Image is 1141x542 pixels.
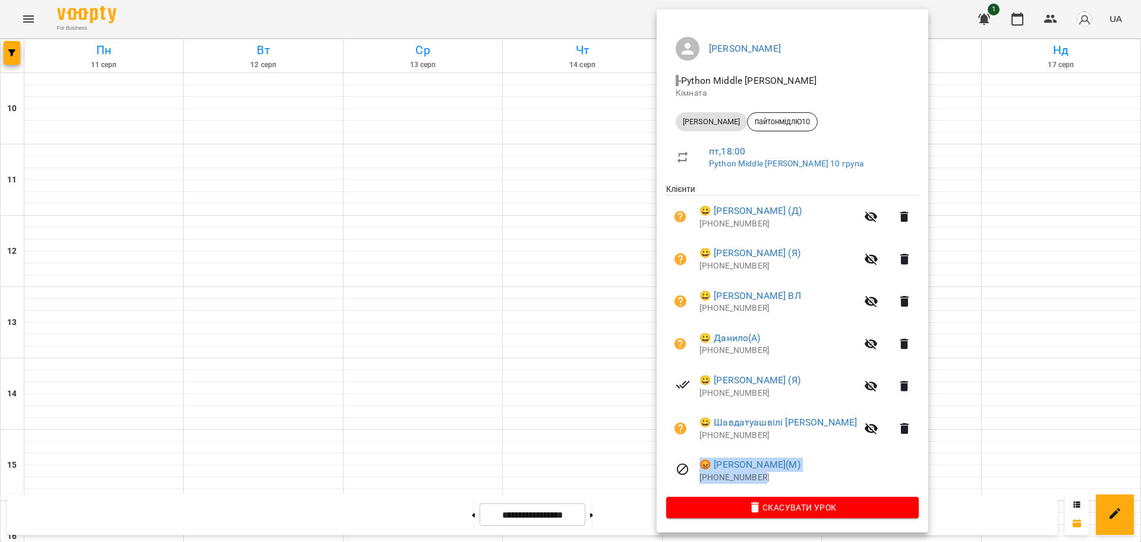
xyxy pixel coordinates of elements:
[747,112,818,131] div: пайтонмідлЮ10
[709,146,745,157] a: пт , 18:00
[666,203,695,231] button: Візит ще не сплачено. Додати оплату?
[699,218,857,230] p: [PHONE_NUMBER]
[699,472,919,484] p: [PHONE_NUMBER]
[699,204,802,218] a: 😀 [PERSON_NAME] (Д)
[676,75,819,86] span: - Python Middle [PERSON_NAME]
[676,462,690,477] svg: Візит скасовано
[666,414,695,443] button: Візит ще не сплачено. Додати оплату?
[676,500,909,515] span: Скасувати Урок
[666,497,919,518] button: Скасувати Урок
[666,287,695,316] button: Візит ще не сплачено. Додати оплату?
[699,260,857,272] p: [PHONE_NUMBER]
[676,87,909,99] p: Кімната
[666,330,695,358] button: Візит ще не сплачено. Додати оплату?
[709,159,863,168] a: Python Middle [PERSON_NAME] 10 група
[666,245,695,273] button: Візит ще не сплачено. Додати оплату?
[699,373,800,387] a: 😀 [PERSON_NAME] (Я)
[699,302,857,314] p: [PHONE_NUMBER]
[699,415,857,430] a: 😀 Шавдатуашвілі [PERSON_NAME]
[676,377,690,392] svg: Візит сплачено
[699,289,801,303] a: 😀 [PERSON_NAME] ВЛ
[709,43,781,54] a: [PERSON_NAME]
[699,430,857,442] p: [PHONE_NUMBER]
[676,116,747,127] span: [PERSON_NAME]
[748,116,817,127] span: пайтонмідлЮ10
[699,331,761,345] a: 😀 Данило(А)
[699,345,857,357] p: [PHONE_NUMBER]
[699,458,800,472] a: 😡 [PERSON_NAME](М)
[666,183,919,497] ul: Клієнти
[699,387,857,399] p: [PHONE_NUMBER]
[699,246,800,260] a: 😀 [PERSON_NAME] (Я)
